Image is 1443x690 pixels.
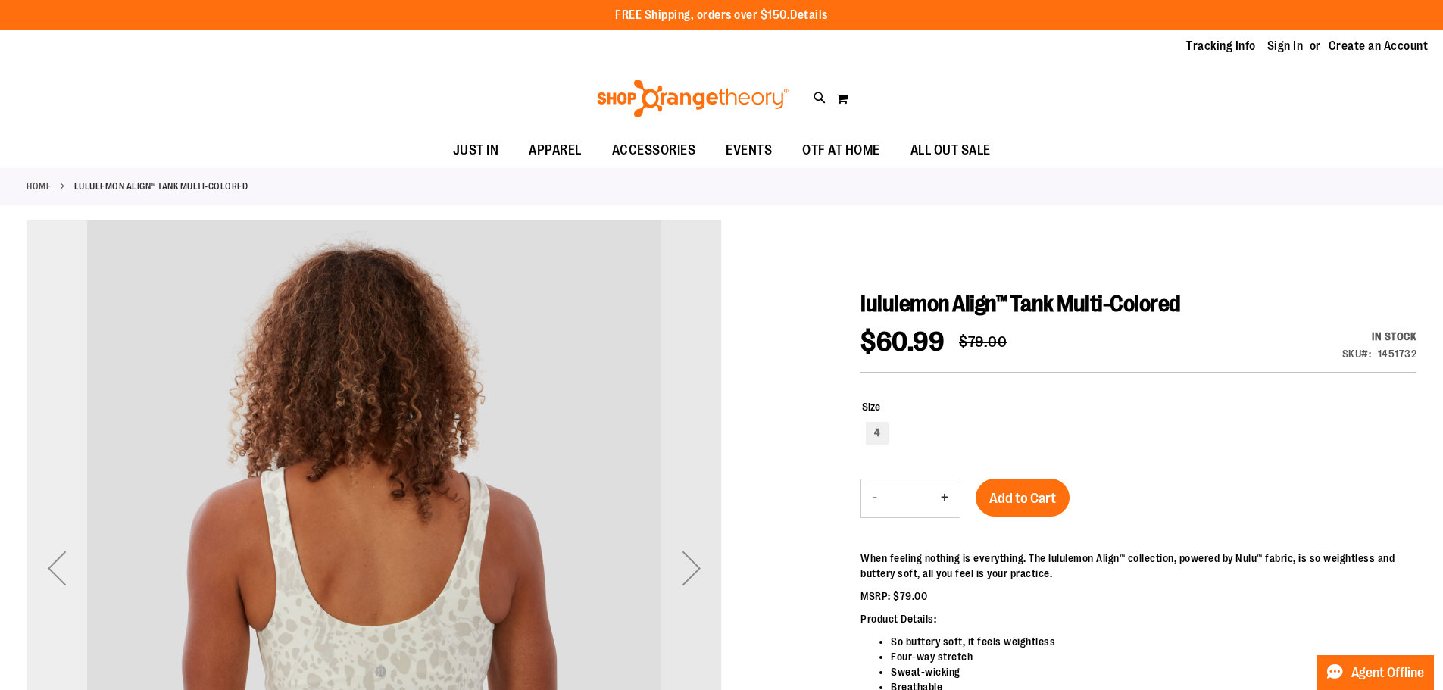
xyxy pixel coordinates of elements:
[1378,346,1417,361] div: 1451732
[891,634,1416,649] li: So buttery soft, it feels weightless
[860,611,1416,626] p: Product Details:
[860,326,944,357] span: $60.99
[74,180,248,193] strong: lululemon Align™ Tank Multi-Colored
[615,7,828,24] p: FREE Shipping, orders over $150.
[612,133,696,167] span: ACCESSORIES
[453,133,499,167] span: JUST IN
[860,551,1416,581] p: When feeling nothing is everything. The lululemon Align™ collection, powered by Nulu™ fabric, is ...
[27,180,51,193] a: Home
[1342,329,1417,344] div: Availability
[1267,38,1304,55] a: Sign In
[1317,655,1434,690] button: Agent Offline
[861,479,889,517] button: Decrease product quantity
[866,422,889,445] div: 4
[989,490,1056,507] span: Add to Cart
[1342,329,1417,344] div: In stock
[976,479,1070,517] button: Add to Cart
[529,133,582,167] span: APPAREL
[1186,38,1256,55] a: Tracking Info
[802,133,880,167] span: OTF AT HOME
[959,333,1007,351] span: $79.00
[891,649,1416,664] li: Four-way stretch
[860,589,1416,604] p: MSRP: $79.00
[910,133,991,167] span: ALL OUT SALE
[1342,348,1372,360] strong: SKU
[929,479,960,517] button: Increase product quantity
[891,664,1416,679] li: Sweat-wicking
[790,8,828,22] a: Details
[1351,666,1424,680] span: Agent Offline
[860,291,1181,317] span: lululemon Align™ Tank Multi-Colored
[889,480,929,517] input: Product quantity
[726,133,772,167] span: EVENTS
[595,80,791,117] img: Shop Orangetheory
[862,401,880,413] span: Size
[1329,38,1429,55] a: Create an Account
